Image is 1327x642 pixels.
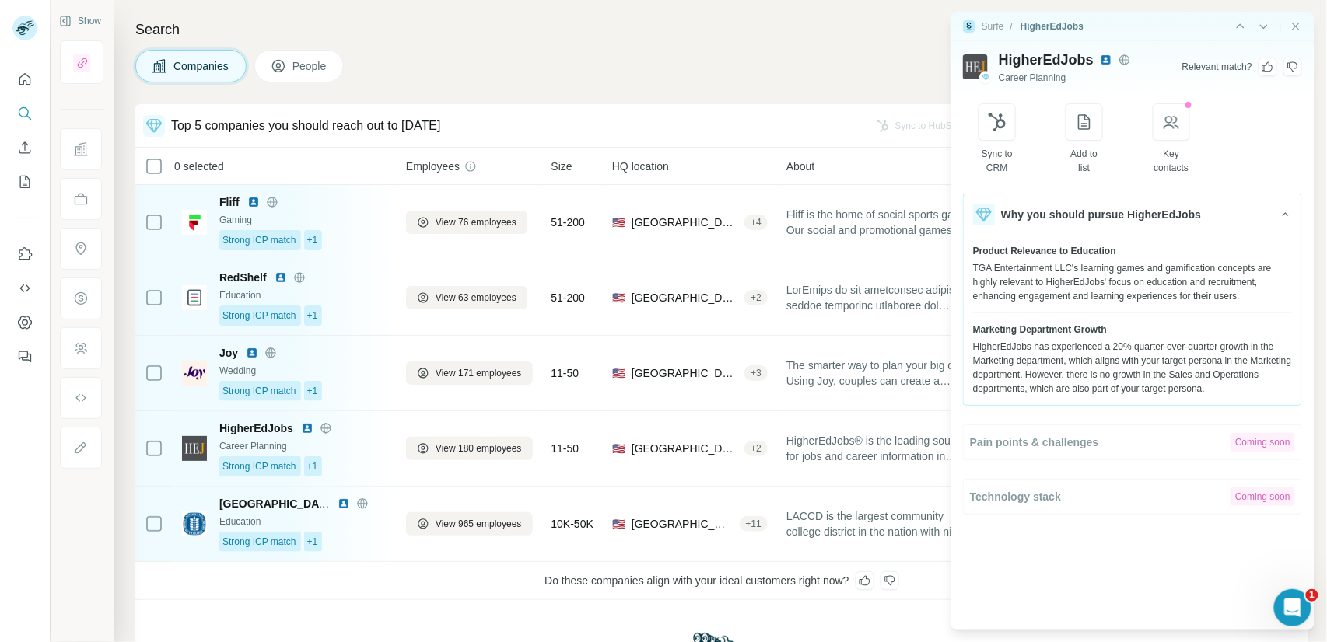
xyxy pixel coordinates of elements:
img: LinkedIn logo [338,497,350,510]
span: Fliff is the home of social sports gaming. Our social and promotional games offer a new way to ha... [786,207,981,238]
div: + 2 [744,441,768,455]
img: Logo of HigherEdJobs [182,436,207,461]
img: Logo of Los Angeles Community College District [182,511,207,536]
div: Wedding [219,364,387,378]
span: [GEOGRAPHIC_DATA], [US_STATE] [632,441,738,456]
span: 🇺🇸 [612,516,625,532]
div: Top 5 companies you should reach out to [DATE] [171,117,441,135]
span: HigherEdJobs® is the leading source for jobs and career information in academia. Last year, more ... [786,433,981,464]
div: Add to list [1066,147,1103,175]
button: Side panel - Next [1256,19,1272,34]
span: +1 [307,535,318,549]
span: View 180 employees [436,441,522,455]
button: View 180 employees [406,437,533,460]
span: 🇺🇸 [612,365,625,381]
span: Strong ICP match [222,233,296,247]
span: 🇺🇸 [612,441,625,456]
div: Key contacts [1154,147,1190,175]
div: Relevant match ? [1182,60,1252,74]
span: Pain points & challenges [970,434,1099,450]
span: RedShelf [219,270,267,285]
li: / [1010,19,1013,33]
img: Logo of HigherEdJobs [963,54,988,79]
div: Education [219,288,387,302]
button: Technology stackComing soon [964,480,1301,514]
span: Joy [219,345,238,361]
span: Strong ICP match [222,459,296,473]
span: LACCD is the largest community college district in the nation with nine accredited colleges servi... [786,508,981,539]
div: Surfe [982,19,1004,33]
button: My lists [12,168,37,196]
div: HigherEdJobs has experienced a 20% quarter-over-quarter growth in the Marketing department, which... [973,340,1292,396]
button: Dashboard [12,309,37,337]
div: Sync to CRM [979,147,1016,175]
div: + 4 [744,215,768,229]
button: Show [48,9,112,33]
div: + 11 [740,517,768,531]
span: 0 selected [174,159,224,174]
span: 10K-50K [551,516,593,532]
button: View 171 employees [406,361,533,385]
span: [GEOGRAPHIC_DATA], [US_STATE] [632,365,738,381]
span: Strong ICP match [222,384,296,398]
img: LinkedIn logo [246,347,258,359]
span: HQ location [612,159,669,174]
span: +1 [307,459,318,473]
div: Coming soon [1231,487,1295,506]
img: LinkedIn avatar [1100,54,1112,66]
span: The smarter way to plan your big day. Using Joy, couples can create a beautifully-designed weddin... [786,358,981,389]
span: 1 [1306,589,1318,602]
img: Surfe Logo [963,20,975,33]
img: LinkedIn logo [301,422,313,434]
button: Pain points & challengesComing soon [964,425,1301,459]
span: About [786,159,815,174]
span: [GEOGRAPHIC_DATA] [219,497,336,510]
img: Avatar [12,16,37,40]
span: Employees [406,159,460,174]
button: Search [12,99,37,127]
button: View 76 employees [406,211,527,234]
button: Close side panel [1290,20,1302,33]
span: View 76 employees [436,215,516,229]
div: | [1280,19,1282,33]
button: Side panel - Previous [1233,19,1248,34]
span: 🇺🇸 [612,290,625,305]
span: Career Planning [999,71,1066,85]
span: Why you should pursue HigherEdJobs [1001,207,1201,222]
span: View 63 employees [436,291,516,305]
button: Feedback [12,343,37,371]
span: +1 [307,233,318,247]
span: [GEOGRAPHIC_DATA], [US_STATE] [632,290,738,305]
button: View 965 employees [406,512,533,536]
span: HigherEdJobs [219,420,293,436]
span: +1 [307,309,318,323]
span: Fliff [219,194,240,210]
iframe: Intercom live chat [1274,589,1311,626]
button: Use Surfe API [12,274,37,302]
span: 51-200 [551,215,586,230]
div: Do these companies align with your ideal customers right now? [135,562,1308,600]
div: Career Planning [219,439,387,453]
span: Marketing Department Growth [973,323,1107,337]
button: Enrich CSV [12,134,37,162]
div: HigherEdJobs [1021,19,1084,33]
span: 11-50 [551,441,579,456]
span: Strong ICP match [222,309,296,323]
span: 11-50 [551,365,579,381]
div: + 2 [744,291,768,305]
button: Quick start [12,65,37,93]
div: Coming soon [1231,433,1295,452]
button: Use Surfe on LinkedIn [12,240,37,268]
span: HigherEdJobs [999,49,1094,71]
span: Product Relevance to Education [973,244,1116,258]
img: Logo of Fliff [182,210,207,235]
span: 🇺🇸 [612,215,625,230]
img: Logo of RedShelf [182,285,207,310]
span: 51-200 [551,290,586,305]
span: +1 [307,384,318,398]
span: Companies [173,58,230,74]
div: + 3 [744,366,768,380]
div: TGA Entertainment LLC's learning games and gamification concepts are highly relevant to HigherEdJ... [973,261,1292,303]
span: Size [551,159,572,174]
span: View 965 employees [436,517,522,531]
